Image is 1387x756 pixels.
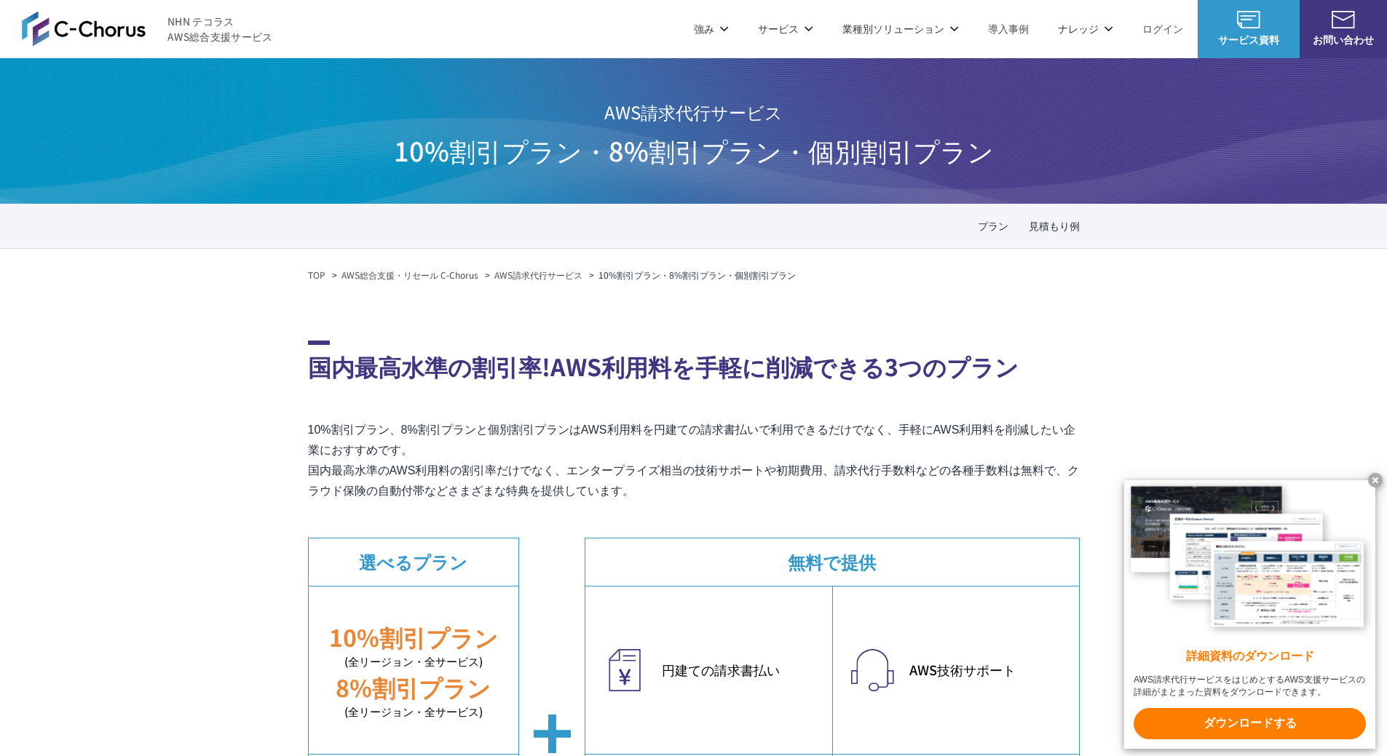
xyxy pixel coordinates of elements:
img: AWS総合支援サービス C-Chorus [22,11,146,46]
p: 10%割引プラン、8%割引プランと個別割引プランはAWS利用料を円建ての請求書払いで利用できるだけでなく、手軽にAWS利用料を削減したい企業におすすめです。 国内最高水準のAWS利用料の割引率だ... [308,420,1080,501]
a: ログイン [1142,21,1183,36]
x-t: AWS請求代行サービスをはじめとするAWS支援サービスの詳細がまとまった資料をダウンロードできます。 [1134,674,1366,699]
a: 導入事例 [988,21,1029,36]
small: (全リージョン・全サービス) [309,704,518,720]
a: TOP [308,268,325,282]
a: 詳細資料のダウンロード AWS請求代行サービスをはじめとするAWS支援サービスの詳細がまとまった資料をダウンロードできます。 ダウンロードする [1124,480,1375,749]
dt: 無料で提供 [585,538,1079,586]
em: 10%割引プラン [329,620,498,653]
em: 円建ての請求書払い [662,660,818,680]
p: サービス [758,21,813,36]
span: サービス資料 [1198,32,1300,47]
em: AWS技術サポート [909,660,1064,680]
a: AWS請求代行サービス [494,268,582,282]
a: AWS総合支援・リセール C-Chorus [341,268,478,282]
x-t: 詳細資料のダウンロード [1134,648,1366,665]
span: AWS請求代行サービス [394,93,994,131]
x-t: ダウンロードする [1134,708,1366,739]
span: 10%割引プラン・8%割引プラン ・個別割引プラン [394,131,994,169]
img: AWS総合支援サービス C-Chorus サービス資料 [1237,11,1260,28]
a: 見積もり例 [1029,218,1080,234]
p: 強み [694,21,729,36]
p: 業種別ソリューション [842,21,959,36]
em: 8%割引プラン [336,670,491,704]
a: プラン [978,218,1008,234]
a: AWS総合支援サービス C-Chorus NHN テコラスAWS総合支援サービス [22,11,273,46]
p: ナレッジ [1058,21,1113,36]
span: NHN テコラス AWS総合支援サービス [167,14,273,44]
small: (全リージョン・全サービス) [309,653,518,670]
img: お問い合わせ [1332,11,1355,28]
h2: 国内最高水準の割引率!AWS利用料を手軽に削減できる3つのプラン [308,341,1080,383]
em: 10%割引プラン・8%割引プラン・個別割引プラン [598,268,796,281]
span: お問い合わせ [1300,32,1387,47]
dt: 選べるプラン [309,538,518,586]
